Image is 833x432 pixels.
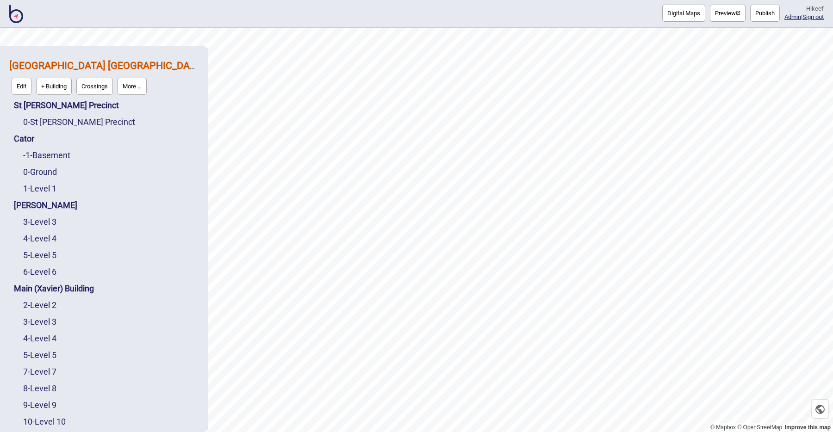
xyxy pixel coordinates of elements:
button: Digital Maps [662,5,705,22]
a: Admin [784,13,801,20]
a: Mapbox [710,424,736,431]
a: Edit [9,75,34,97]
a: [GEOGRAPHIC_DATA] [GEOGRAPHIC_DATA] [9,60,204,71]
a: -1-Basement [23,150,70,160]
a: 8-Level 8 [23,383,56,393]
div: Level 5 [23,247,199,264]
a: [PERSON_NAME] [14,200,77,210]
a: 6-Level 6 [23,267,56,277]
a: 4-Level 4 [23,333,56,343]
div: St Vincent's Precinct [23,114,199,130]
a: 7-Level 7 [23,367,56,376]
div: Main (Xavier) Building [14,280,199,297]
button: Crossings [76,78,113,95]
div: Level 6 [23,264,199,280]
a: 10-Level 10 [23,417,66,426]
div: Level 3 [23,314,199,330]
div: Level 8 [23,380,199,397]
div: Level 1 [23,180,199,197]
div: St Vincent's Public Hospital Sydney [9,56,199,97]
button: Edit [12,78,31,95]
a: 0-St [PERSON_NAME] Precinct [23,117,135,127]
a: 5-Level 5 [23,250,56,260]
button: Publish [750,5,780,22]
div: Basement [23,147,199,164]
div: Cator [14,130,199,147]
button: More ... [118,78,147,95]
div: Level 9 [23,397,199,413]
a: OpenStreetMap [737,424,782,431]
div: Level 2 [23,297,199,314]
img: preview [736,11,740,15]
div: Hi keef [784,5,824,13]
div: Level 10 [23,413,199,430]
a: Previewpreview [710,5,746,22]
div: Level 5 [23,347,199,364]
div: Ground [23,164,199,180]
a: 1-Level 1 [23,184,56,193]
button: Sign out [802,13,824,20]
img: BindiMaps CMS [9,5,23,23]
a: 0-Ground [23,167,57,177]
a: 4-Level 4 [23,234,56,243]
div: Level 4 [23,230,199,247]
div: De Lacy [14,197,199,214]
div: Level 4 [23,330,199,347]
button: Preview [710,5,746,22]
div: St Vincent's Precinct [14,97,199,114]
a: 5-Level 5 [23,350,56,360]
a: 3-Level 3 [23,217,56,227]
a: Main (Xavier) Building [14,284,94,293]
div: Level 3 [23,214,199,230]
a: 3-Level 3 [23,317,56,327]
div: Level 7 [23,364,199,380]
button: + Building [36,78,72,95]
a: Crossings [74,75,115,97]
span: | [784,13,802,20]
a: St [PERSON_NAME] Precinct [14,100,119,110]
a: 2-Level 2 [23,300,56,310]
a: Map feedback [785,424,831,431]
a: Cator [14,134,34,143]
a: 9-Level 9 [23,400,56,410]
a: More ... [115,75,149,97]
